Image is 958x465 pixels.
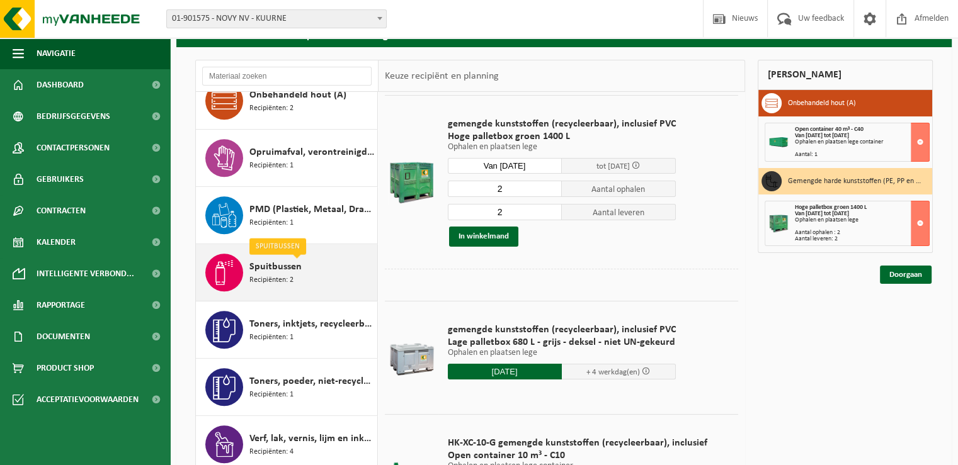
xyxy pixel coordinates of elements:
span: Kalender [37,227,76,258]
span: gemengde kunststoffen (recycleerbaar), inclusief PVC [448,323,676,336]
span: Bedrijfsgegevens [37,101,110,132]
span: PMD (Plastiek, Metaal, Drankkartons) (bedrijven) [249,202,374,217]
input: Materiaal zoeken [202,67,372,86]
span: Gebruikers [37,164,84,195]
h3: Onbehandeld hout (A) [788,93,856,113]
input: Selecteer datum [448,158,562,174]
span: + 4 werkdag(en) [586,368,640,376]
span: Recipiënten: 1 [249,332,294,344]
div: Ophalen en plaatsen lege container [795,139,929,145]
span: Open container 40 m³ - C40 [795,126,864,133]
span: Acceptatievoorwaarden [37,384,139,415]
span: 01-901575 - NOVY NV - KUURNE [166,9,387,28]
span: Onbehandeld hout (A) [249,87,346,103]
p: Ophalen en plaatsen lege [448,143,676,152]
button: Onbehandeld hout (A) Recipiënten: 2 [196,72,378,130]
span: Documenten [37,321,90,352]
span: Hoge palletbox groen 1400 L [795,204,867,211]
div: Aantal: 1 [795,152,929,158]
strong: Van [DATE] tot [DATE] [795,210,849,217]
span: Toners, poeder, niet-recycleerbaar, niet gevaarlijk [249,374,374,389]
span: Aantal leveren [562,204,676,220]
span: HK-XC-10-G gemengde kunststoffen (recycleerbaar), inclusief [448,437,707,449]
span: Product Shop [37,352,94,384]
span: Aantal ophalen [562,181,676,197]
button: Toners, inktjets, recycleerbaar, gevaarlijk Recipiënten: 1 [196,301,378,359]
span: tot [DATE] [596,162,630,171]
span: Recipiënten: 2 [249,103,294,115]
span: Spuitbussen [249,259,302,274]
span: Contracten [37,195,86,227]
span: gemengde kunststoffen (recycleerbaar), inclusief PVC [448,118,676,130]
span: Dashboard [37,69,84,101]
span: Recipiënten: 1 [249,160,294,172]
span: Navigatie [37,38,76,69]
a: Doorgaan [880,266,932,284]
h3: Gemengde harde kunststoffen (PE, PP en PVC), recycleerbaar (industrieel) [788,171,923,191]
span: Toners, inktjets, recycleerbaar, gevaarlijk [249,317,374,332]
div: Aantal ophalen : 2 [795,230,929,236]
div: Aantal leveren: 2 [795,236,929,242]
div: Keuze recipiënt en planning [379,60,505,92]
button: PMD (Plastiek, Metaal, Drankkartons) (bedrijven) Recipiënten: 1 [196,187,378,244]
input: Selecteer datum [448,364,562,379]
span: Verf, lak, vernis, lijm en inkt, industrieel in kleinverpakking [249,431,374,446]
p: Ophalen en plaatsen lege [448,349,676,357]
span: Lage palletbox 680 L - grijs - deksel - niet UN-gekeurd [448,336,676,349]
button: Spuitbussen Recipiënten: 2 [196,244,378,301]
span: Opruimafval, verontreinigd, ontvlambaar [249,145,374,160]
span: Recipiënten: 1 [249,389,294,401]
div: Ophalen en plaatsen lege [795,217,929,223]
span: Recipiënten: 4 [249,446,294,458]
button: Opruimafval, verontreinigd, ontvlambaar Recipiënten: 1 [196,130,378,187]
span: Recipiënten: 1 [249,217,294,229]
span: 01-901575 - NOVY NV - KUURNE [167,10,386,28]
span: Recipiënten: 2 [249,274,294,286]
span: Rapportage [37,289,85,321]
span: Hoge palletbox groen 1400 L [448,130,676,143]
span: Intelligente verbond... [37,258,134,289]
button: In winkelmand [449,227,518,247]
strong: Van [DATE] tot [DATE] [795,132,849,139]
button: Toners, poeder, niet-recycleerbaar, niet gevaarlijk Recipiënten: 1 [196,359,378,416]
span: Open container 10 m³ - C10 [448,449,707,462]
div: [PERSON_NAME] [758,60,933,90]
span: Contactpersonen [37,132,110,164]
